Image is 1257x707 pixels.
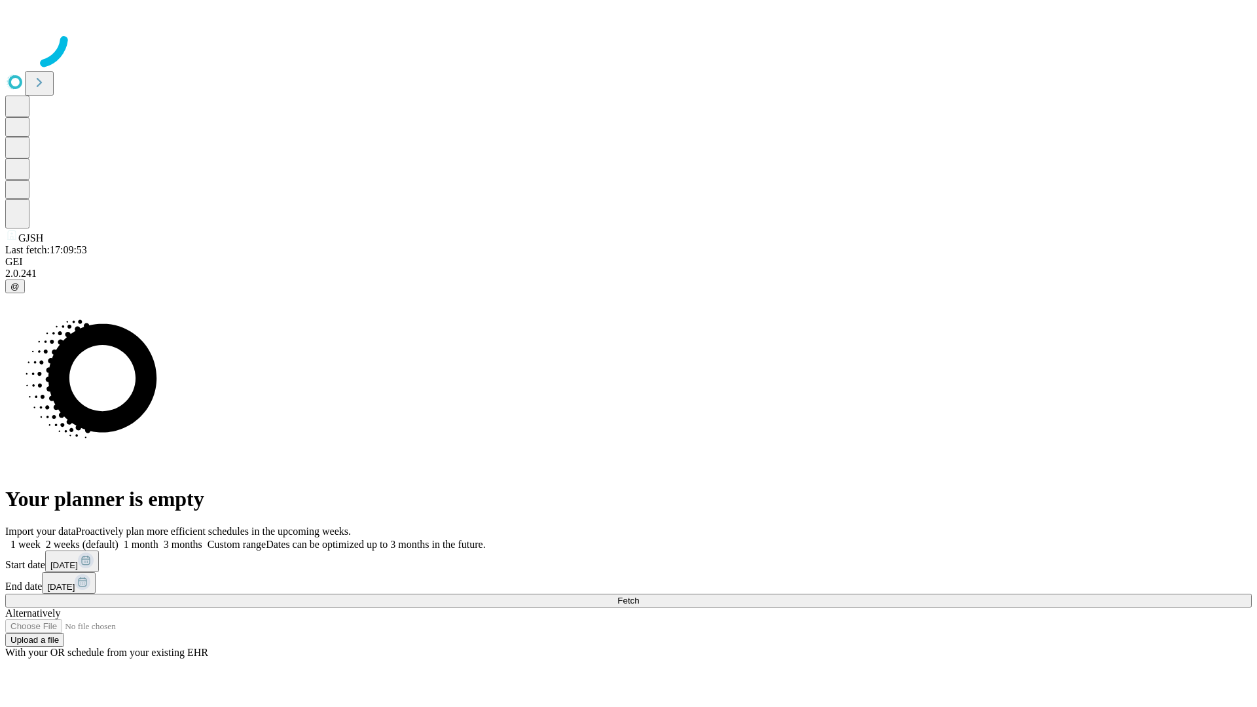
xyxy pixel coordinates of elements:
[5,256,1252,268] div: GEI
[46,539,118,550] span: 2 weeks (default)
[164,539,202,550] span: 3 months
[5,268,1252,280] div: 2.0.241
[5,487,1252,511] h1: Your planner is empty
[5,607,60,619] span: Alternatively
[42,572,96,594] button: [DATE]
[76,526,351,537] span: Proactively plan more efficient schedules in the upcoming weeks.
[10,539,41,550] span: 1 week
[18,232,43,244] span: GJSH
[266,539,485,550] span: Dates can be optimized up to 3 months in the future.
[124,539,158,550] span: 1 month
[5,244,87,255] span: Last fetch: 17:09:53
[50,560,78,570] span: [DATE]
[5,551,1252,572] div: Start date
[45,551,99,572] button: [DATE]
[5,572,1252,594] div: End date
[208,539,266,550] span: Custom range
[10,281,20,291] span: @
[47,582,75,592] span: [DATE]
[5,280,25,293] button: @
[617,596,639,606] span: Fetch
[5,594,1252,607] button: Fetch
[5,633,64,647] button: Upload a file
[5,647,208,658] span: With your OR schedule from your existing EHR
[5,526,76,537] span: Import your data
